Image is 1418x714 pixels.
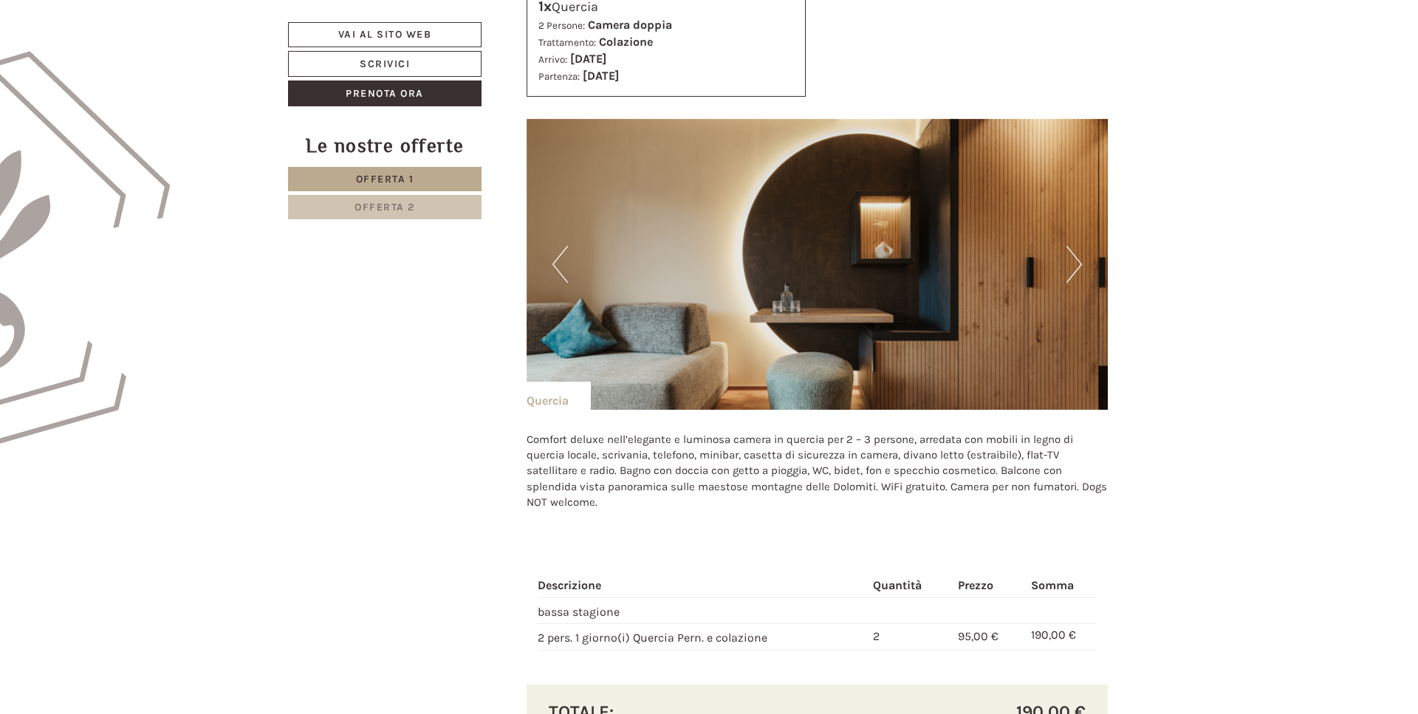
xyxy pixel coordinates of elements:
th: Descrizione [538,574,868,597]
a: Prenota ora [288,80,482,106]
img: image [527,119,1109,410]
button: Previous [552,246,568,283]
small: 2 Persone: [538,20,585,31]
td: 190,00 € [1025,624,1097,651]
span: 95,00 € [958,629,999,643]
th: Prezzo [952,574,1025,597]
small: Partenza: [538,71,580,82]
div: Hotel B&B Feldmessner [22,43,232,55]
td: bassa stagione [538,597,868,624]
div: mercoledì [250,11,330,36]
button: Next [1066,246,1082,283]
div: Buon giorno, come possiamo aiutarla? [11,40,239,85]
span: Offerta 1 [356,173,414,185]
th: Quantità [867,574,952,597]
td: 2 [867,624,952,651]
small: Arrivo: [538,54,567,65]
button: Invia [504,389,581,415]
p: Comfort deluxe nell’elegante e luminosa camera in quercia per 2 – 3 persone, arredata con mobili ... [527,432,1109,511]
a: Vai al sito web [288,22,482,47]
b: [DATE] [583,69,619,83]
td: 2 pers. 1 giorno(i) Quercia Pern. e colazione [538,624,868,651]
b: [DATE] [570,52,606,66]
small: 14:36 [22,72,232,82]
small: Trattamento: [538,37,596,48]
div: Quercia [527,382,591,410]
th: Somma [1025,574,1097,597]
a: Scrivici [288,51,482,77]
div: Le nostre offerte [288,132,482,159]
b: Colazione [599,35,653,49]
span: Offerta 2 [354,201,415,213]
b: Camera doppia [588,18,672,32]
